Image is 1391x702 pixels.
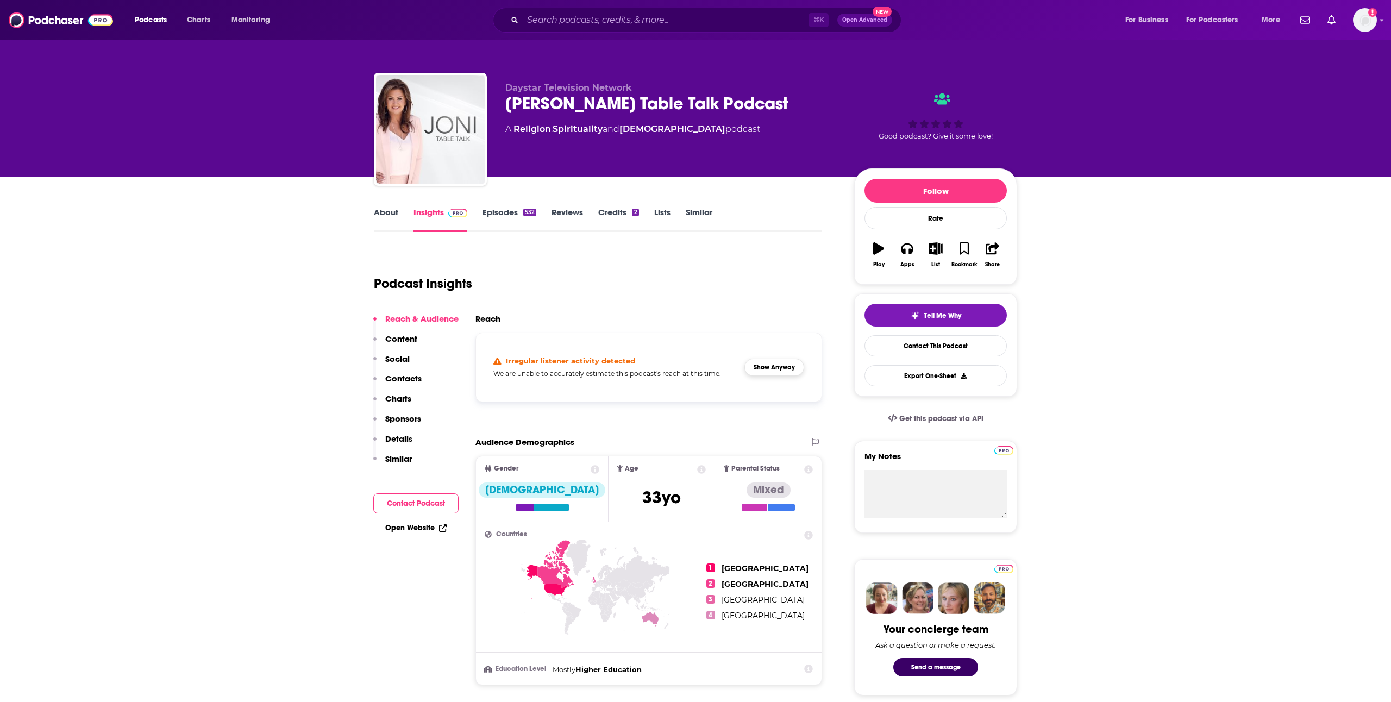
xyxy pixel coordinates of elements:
span: Open Advanced [842,17,887,23]
a: Pro website [994,563,1013,573]
div: Bookmark [951,261,977,268]
span: Higher Education [575,665,642,674]
span: Age [625,465,638,472]
div: Mixed [747,482,791,498]
a: Open Website [385,523,447,532]
span: [GEOGRAPHIC_DATA] [722,611,805,620]
img: Jon Profile [974,582,1005,614]
span: [GEOGRAPHIC_DATA] [722,579,809,589]
button: Send a message [893,658,978,676]
a: Charts [180,11,217,29]
div: Play [873,261,885,268]
span: 1 [706,563,715,572]
p: Social [385,354,410,364]
span: Logged in as EllaRoseMurphy [1353,8,1377,32]
p: Sponsors [385,413,421,424]
span: For Podcasters [1186,12,1238,28]
img: tell me why sparkle [911,311,919,320]
button: open menu [127,11,181,29]
button: Contact Podcast [373,493,459,513]
button: open menu [1118,11,1182,29]
div: A podcast [505,123,760,136]
div: Ask a question or make a request. [875,641,996,649]
button: Sponsors [373,413,421,434]
div: Share [985,261,1000,268]
button: Open AdvancedNew [837,14,892,27]
p: Content [385,334,417,344]
a: InsightsPodchaser Pro [413,207,467,232]
span: ⌘ K [809,13,829,27]
input: Search podcasts, credits, & more... [523,11,809,29]
span: 33 yo [642,487,681,508]
a: [DEMOGRAPHIC_DATA] [619,124,725,134]
button: Reach & Audience [373,314,459,334]
a: Lists [654,207,671,232]
a: Joni Table Talk Podcast [376,75,485,184]
h2: Reach [475,314,500,324]
button: Share [979,235,1007,274]
a: Episodes532 [483,207,536,232]
p: Similar [385,454,412,464]
button: Bookmark [950,235,978,274]
h2: Audience Demographics [475,437,574,447]
button: open menu [1254,11,1294,29]
svg: Email not verified [1368,8,1377,17]
button: Show profile menu [1353,8,1377,32]
a: Reviews [552,207,583,232]
button: open menu [224,11,284,29]
span: [GEOGRAPHIC_DATA] [722,595,805,605]
div: List [931,261,940,268]
a: Spirituality [553,124,603,134]
a: Get this podcast via API [879,405,992,432]
span: 2 [706,579,715,588]
div: Search podcasts, credits, & more... [503,8,912,33]
img: Podchaser - Follow, Share and Rate Podcasts [9,10,113,30]
p: Details [385,434,412,444]
a: Similar [686,207,712,232]
span: 4 [706,611,715,619]
span: Parental Status [731,465,780,472]
div: Your concierge team [884,623,988,636]
button: Follow [864,179,1007,203]
div: Good podcast? Give it some love! [854,83,1017,150]
span: 3 [706,595,715,604]
span: New [873,7,892,17]
button: Charts [373,393,411,413]
a: Credits2 [598,207,638,232]
button: Export One-Sheet [864,365,1007,386]
img: User Profile [1353,8,1377,32]
span: , [551,124,553,134]
button: List [922,235,950,274]
img: Jules Profile [938,582,969,614]
a: Contact This Podcast [864,335,1007,356]
span: Gender [494,465,518,472]
button: Play [864,235,893,274]
button: Contacts [373,373,422,393]
img: Podchaser Pro [994,446,1013,455]
span: Tell Me Why [924,311,961,320]
span: For Business [1125,12,1168,28]
span: Get this podcast via API [899,414,983,423]
div: 532 [523,209,536,216]
span: Mostly [553,665,575,674]
span: Monitoring [231,12,270,28]
h3: Education Level [485,666,548,673]
img: Podchaser Pro [448,209,467,217]
p: Reach & Audience [385,314,459,324]
img: Sydney Profile [866,582,898,614]
img: Barbara Profile [902,582,933,614]
div: Rate [864,207,1007,229]
h4: Irregular listener activity detected [506,356,635,365]
span: Countries [496,531,527,538]
span: Good podcast? Give it some love! [879,132,993,140]
a: Show notifications dropdown [1296,11,1314,29]
span: and [603,124,619,134]
button: Apps [893,235,921,274]
h1: Podcast Insights [374,275,472,292]
p: Contacts [385,373,422,384]
button: tell me why sparkleTell Me Why [864,304,1007,327]
a: About [374,207,398,232]
div: 2 [632,209,638,216]
label: My Notes [864,451,1007,470]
